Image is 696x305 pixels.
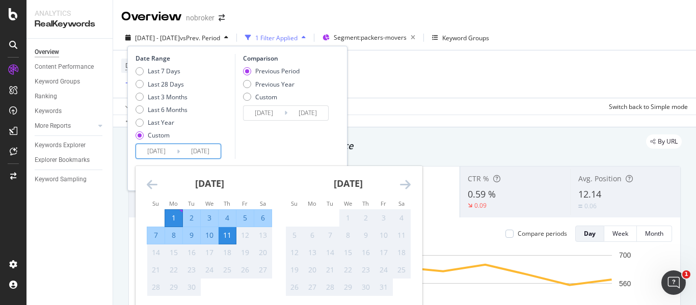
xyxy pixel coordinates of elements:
[35,47,105,58] a: Overview
[612,229,628,238] div: Week
[183,279,201,296] td: Not available. Tuesday, September 30, 2025
[165,261,183,279] td: Not available. Monday, September 22, 2025
[136,93,188,101] div: Last 3 Months
[357,279,375,296] td: Not available. Thursday, October 30, 2025
[241,30,310,46] button: 1 Filter Applied
[254,244,272,261] td: Not available. Saturday, September 20, 2025
[375,247,392,258] div: 17
[304,282,321,292] div: 27
[375,227,393,244] td: Not available. Friday, October 10, 2025
[201,261,219,279] td: Not available. Wednesday, September 24, 2025
[147,230,165,240] div: 7
[322,247,339,258] div: 14
[304,265,321,275] div: 20
[645,229,663,238] div: Month
[165,282,182,292] div: 29
[682,270,690,279] span: 1
[147,244,165,261] td: Not available. Sunday, September 14, 2025
[584,202,597,210] div: 0.06
[152,200,159,207] small: Su
[339,227,357,244] td: Not available. Wednesday, October 8, 2025
[578,174,622,183] span: Avg. Position
[468,188,496,200] span: 0.59 %
[188,200,195,207] small: Tu
[255,67,300,75] div: Previous Period
[35,174,87,185] div: Keyword Sampling
[35,62,94,72] div: Content Performance
[400,178,411,191] div: Move forward to switch to the next month.
[183,227,201,244] td: Selected. Tuesday, September 9, 2025
[661,270,686,295] iframe: Intercom live chat
[286,230,303,240] div: 5
[244,106,284,120] input: Start Date
[35,106,62,117] div: Keywords
[375,213,392,223] div: 3
[357,213,374,223] div: 2
[357,209,375,227] td: Not available. Thursday, October 2, 2025
[219,213,236,223] div: 4
[308,200,316,207] small: Mo
[254,265,272,275] div: 27
[375,244,393,261] td: Not available. Friday, October 17, 2025
[357,247,374,258] div: 16
[254,213,272,223] div: 6
[183,261,201,279] td: Not available. Tuesday, September 23, 2025
[183,247,200,258] div: 16
[604,226,637,242] button: Week
[243,54,332,63] div: Comparison
[304,244,322,261] td: Not available. Monday, October 13, 2025
[201,230,218,240] div: 10
[147,227,165,244] td: Selected. Sunday, September 7, 2025
[375,209,393,227] td: Not available. Friday, October 3, 2025
[35,91,57,102] div: Ranking
[125,61,145,70] span: Device
[398,200,405,207] small: Sa
[357,282,374,292] div: 30
[236,213,254,223] div: 5
[327,200,333,207] small: Tu
[147,282,165,292] div: 28
[375,265,392,275] div: 24
[393,261,411,279] td: Not available. Saturday, October 25, 2025
[147,178,157,191] div: Move backward to switch to the previous month.
[183,282,200,292] div: 30
[201,265,218,275] div: 24
[286,265,303,275] div: 19
[260,200,266,207] small: Sa
[136,144,177,158] input: Start Date
[219,247,236,258] div: 18
[393,209,411,227] td: Not available. Saturday, October 4, 2025
[254,227,272,244] td: Not available. Saturday, September 13, 2025
[35,121,71,131] div: More Reports
[236,261,254,279] td: Not available. Friday, September 26, 2025
[286,279,304,296] td: Not available. Sunday, October 26, 2025
[165,279,183,296] td: Not available. Monday, September 29, 2025
[165,247,182,258] div: 15
[322,244,339,261] td: Not available. Tuesday, October 14, 2025
[121,30,232,46] button: [DATE] - [DATE]vsPrev. Period
[518,229,567,238] div: Compare periods
[148,118,174,127] div: Last Year
[236,265,254,275] div: 26
[35,155,90,165] div: Explorer Bookmarks
[243,67,300,75] div: Previous Period
[575,226,604,242] button: Day
[135,34,180,42] span: [DATE] - [DATE]
[201,244,219,261] td: Not available. Wednesday, September 17, 2025
[393,247,410,258] div: 18
[243,93,300,101] div: Custom
[304,247,321,258] div: 13
[334,33,407,42] span: Segment: packers-movers
[344,200,352,207] small: We
[219,209,236,227] td: Selected. Thursday, September 4, 2025
[148,67,180,75] div: Last 7 Days
[35,8,104,18] div: Analytics
[224,200,230,207] small: Th
[255,93,277,101] div: Custom
[148,131,170,140] div: Custom
[136,131,188,140] div: Custom
[304,227,322,244] td: Not available. Monday, October 6, 2025
[334,177,363,189] strong: [DATE]
[605,98,688,115] button: Switch back to Simple mode
[201,213,218,223] div: 3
